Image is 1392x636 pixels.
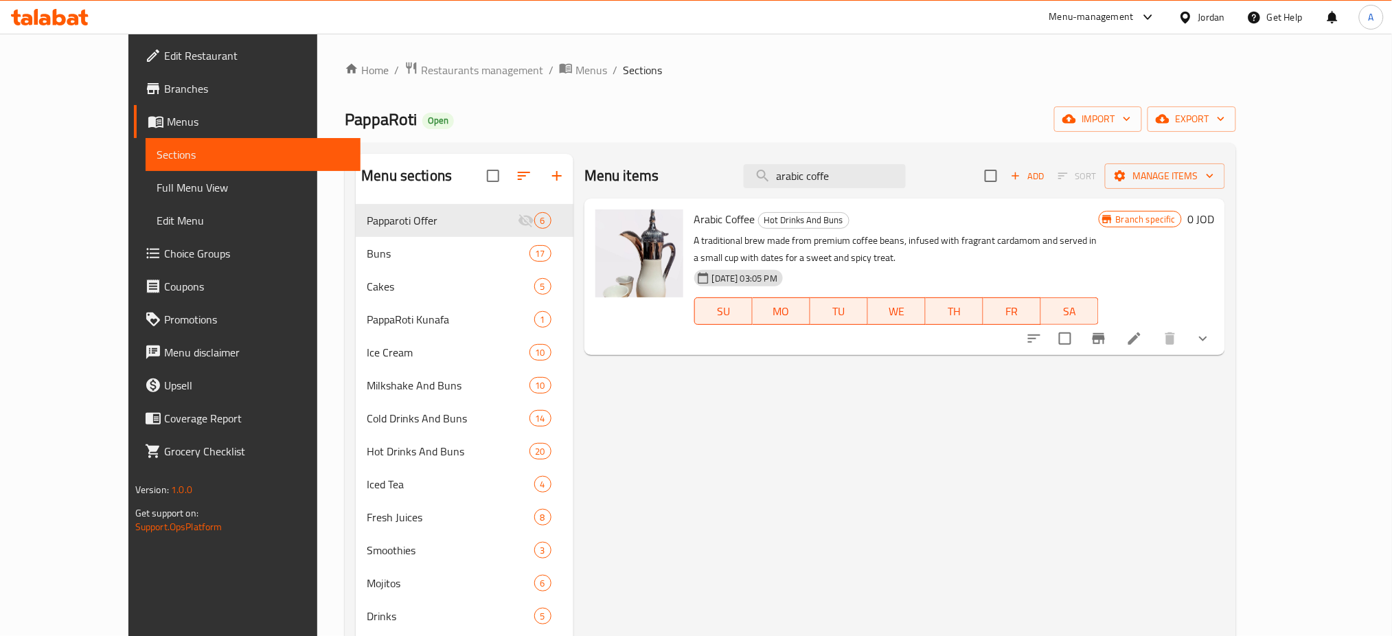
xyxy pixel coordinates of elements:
span: 10 [530,346,551,359]
span: Select section [977,161,1005,190]
button: Add [1005,166,1049,187]
span: Edit Restaurant [164,47,350,64]
div: items [534,311,551,328]
div: PappaRoti Kunafa1 [356,303,573,336]
span: MO [758,302,805,321]
span: 8 [535,511,551,524]
div: Ice Cream10 [356,336,573,369]
span: Cakes [367,278,534,295]
span: Buns [367,245,529,262]
div: Mojitos6 [356,567,573,600]
button: TU [810,297,868,325]
span: Get support on: [135,504,198,522]
div: Jordan [1198,10,1225,25]
nav: breadcrumb [345,61,1236,79]
span: Promotions [164,311,350,328]
a: Branches [134,72,361,105]
h2: Menu items [584,166,659,186]
span: Version: [135,481,169,499]
a: Full Menu View [146,171,361,204]
span: TU [816,302,863,321]
span: 5 [535,280,551,293]
button: export [1148,106,1236,132]
div: Cakes5 [356,270,573,303]
span: Branch specific [1110,213,1181,226]
div: PappaRoti Kunafa [367,311,534,328]
button: sort-choices [1018,322,1051,355]
div: Cold Drinks And Buns [367,410,529,427]
img: Arabic Coffee [595,209,683,297]
li: / [394,62,399,78]
span: 1 [535,313,551,326]
div: items [534,212,551,229]
span: Open [422,115,454,126]
a: Support.OpsPlatform [135,518,223,536]
span: Manage items [1116,168,1214,185]
span: Select to update [1051,324,1080,353]
h2: Menu sections [361,166,452,186]
span: Edit Menu [157,212,350,229]
span: Coverage Report [164,410,350,427]
span: Restaurants management [421,62,543,78]
span: Add item [1005,166,1049,187]
span: Mojitos [367,575,534,591]
a: Coverage Report [134,402,361,435]
button: show more [1187,322,1220,355]
a: Menus [134,105,361,138]
li: / [613,62,617,78]
svg: Show Choices [1195,330,1211,347]
div: Open [422,113,454,129]
button: delete [1154,322,1187,355]
span: SA [1047,302,1093,321]
div: Milkshake And Buns [367,377,529,394]
span: Full Menu View [157,179,350,196]
div: Cold Drinks And Buns14 [356,402,573,435]
div: Buns17 [356,237,573,270]
span: Smoothies [367,542,534,558]
span: Arabic Coffee [694,209,755,229]
span: Iced Tea [367,476,534,492]
input: search [744,164,906,188]
button: Branch-specific-item [1082,322,1115,355]
li: / [549,62,554,78]
a: Coupons [134,270,361,303]
button: FR [983,297,1041,325]
span: Hot Drinks And Buns [759,212,849,228]
div: Milkshake And Buns10 [356,369,573,402]
span: Sort sections [507,159,540,192]
span: 10 [530,379,551,392]
div: items [534,575,551,591]
svg: Inactive section [518,212,534,229]
div: items [529,443,551,459]
span: SU [700,302,747,321]
button: Add section [540,159,573,192]
span: FR [989,302,1036,321]
button: WE [868,297,926,325]
span: Add [1009,168,1046,184]
span: Hot Drinks And Buns [367,443,529,459]
div: Hot Drinks And Buns [758,212,849,229]
div: Ice Cream [367,344,529,361]
span: 5 [535,610,551,623]
span: Select all sections [479,161,507,190]
span: 4 [535,478,551,491]
button: Manage items [1105,163,1225,189]
a: Home [345,62,389,78]
div: Fresh Juices8 [356,501,573,534]
span: WE [874,302,920,321]
a: Upsell [134,369,361,402]
span: PappaRoti [345,104,417,135]
button: SA [1041,297,1099,325]
a: Sections [146,138,361,171]
button: TH [926,297,983,325]
span: Menus [167,113,350,130]
a: Promotions [134,303,361,336]
span: Menu disclaimer [164,344,350,361]
span: Choice Groups [164,245,350,262]
a: Restaurants management [404,61,543,79]
span: Sections [623,62,662,78]
span: Papparoti Offer [367,212,517,229]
